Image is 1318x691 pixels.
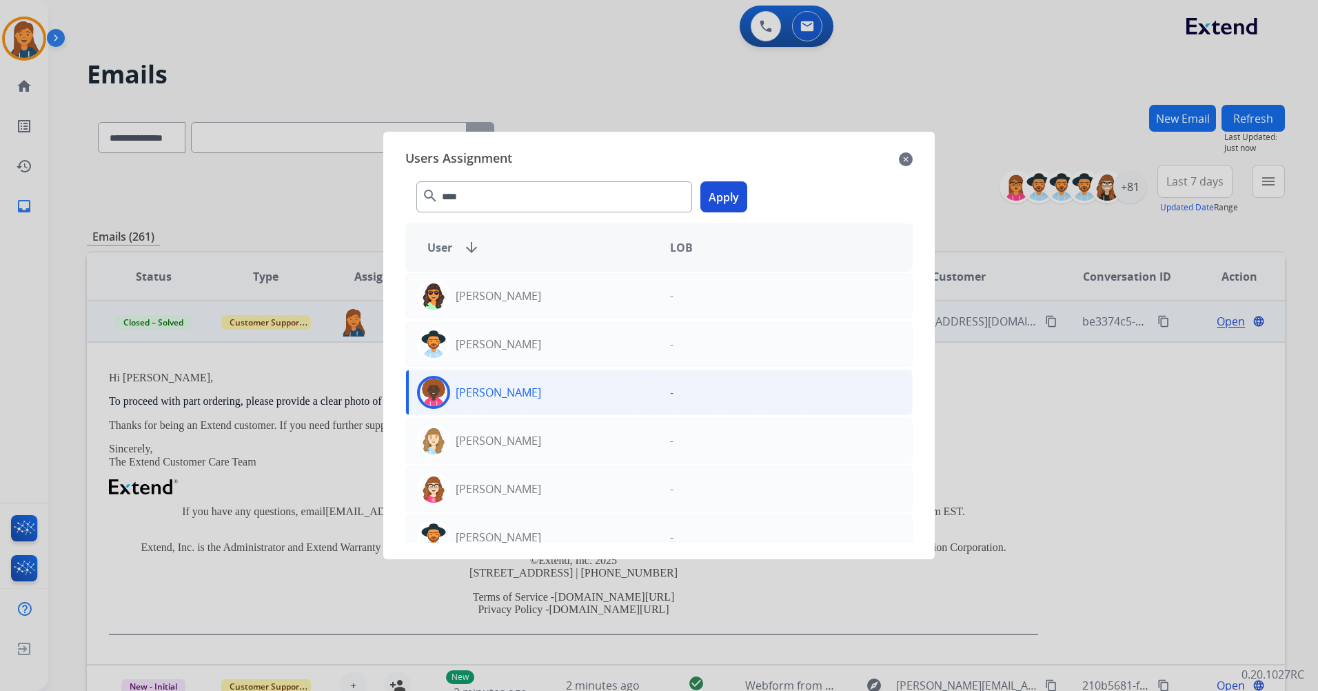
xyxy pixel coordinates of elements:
[670,336,673,352] p: -
[422,188,438,204] mat-icon: search
[899,151,913,168] mat-icon: close
[670,239,693,256] span: LOB
[456,288,541,304] p: [PERSON_NAME]
[405,148,512,170] span: Users Assignment
[456,529,541,545] p: [PERSON_NAME]
[463,239,480,256] mat-icon: arrow_downward
[670,432,673,449] p: -
[670,529,673,545] p: -
[416,239,659,256] div: User
[700,181,747,212] button: Apply
[456,481,541,497] p: [PERSON_NAME]
[670,481,673,497] p: -
[456,384,541,401] p: [PERSON_NAME]
[456,336,541,352] p: [PERSON_NAME]
[670,288,673,304] p: -
[456,432,541,449] p: [PERSON_NAME]
[670,384,673,401] p: -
